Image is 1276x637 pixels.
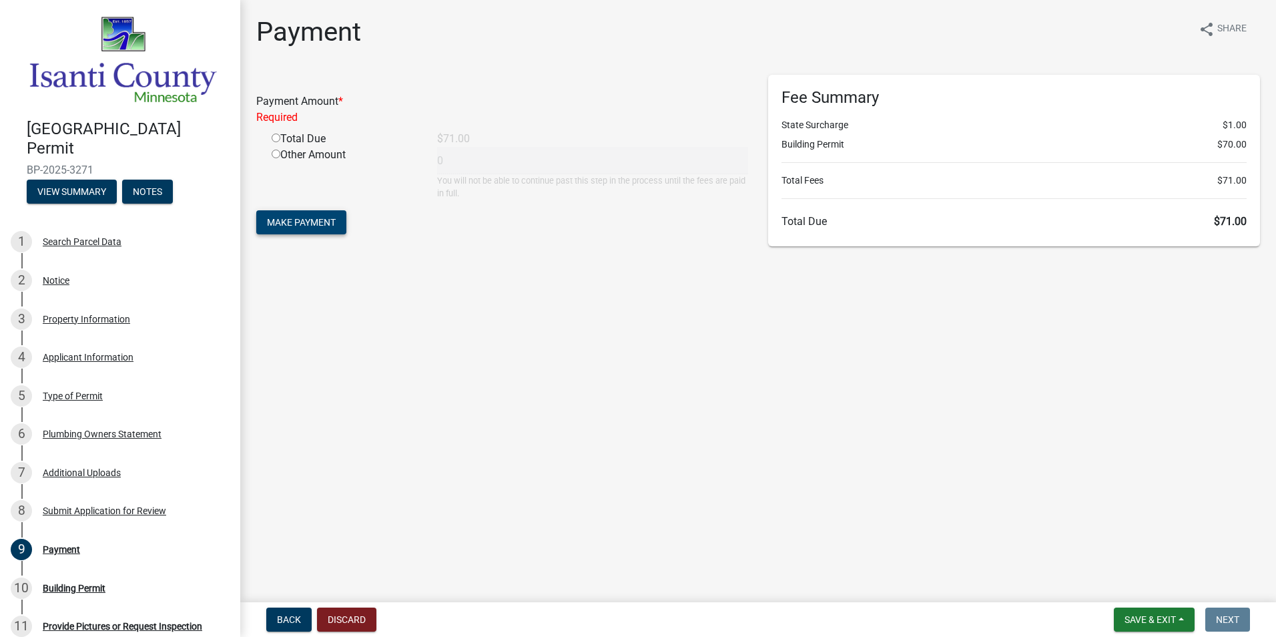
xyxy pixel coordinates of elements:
[262,131,427,147] div: Total Due
[11,347,32,368] div: 4
[781,174,1247,188] li: Total Fees
[256,16,361,48] h1: Payment
[11,308,32,330] div: 3
[277,614,301,625] span: Back
[43,545,80,554] div: Payment
[317,608,376,632] button: Discard
[1188,16,1257,42] button: shareShare
[781,88,1247,108] h6: Fee Summary
[11,270,32,291] div: 2
[43,429,162,439] div: Plumbing Owners Statement
[11,462,32,483] div: 7
[11,539,32,560] div: 9
[1205,608,1250,632] button: Next
[122,180,173,204] button: Notes
[43,237,121,246] div: Search Parcel Data
[1217,138,1247,152] span: $70.00
[1114,608,1195,632] button: Save & Exit
[1199,21,1215,37] i: share
[11,231,32,252] div: 1
[1217,174,1247,188] span: $71.00
[11,500,32,521] div: 8
[267,217,336,228] span: Make Payment
[27,180,117,204] button: View Summary
[43,276,69,285] div: Notice
[43,506,166,515] div: Submit Application for Review
[43,353,133,362] div: Applicant Information
[27,120,230,158] h4: [GEOGRAPHIC_DATA] Permit
[27,14,219,105] img: Isanti County, Minnesota
[1214,215,1247,228] span: $71.00
[781,138,1247,152] li: Building Permit
[1223,118,1247,132] span: $1.00
[256,210,346,234] button: Make Payment
[27,187,117,198] wm-modal-confirm: Summary
[781,118,1247,132] li: State Surcharge
[11,423,32,445] div: 6
[256,110,748,126] div: Required
[11,616,32,637] div: 11
[27,164,214,176] span: BP-2025-3271
[11,578,32,599] div: 10
[266,608,312,632] button: Back
[781,215,1247,228] h6: Total Due
[43,314,130,324] div: Property Information
[122,187,173,198] wm-modal-confirm: Notes
[262,147,427,200] div: Other Amount
[43,622,202,631] div: Provide Pictures or Request Inspection
[246,93,758,126] div: Payment Amount
[11,385,32,407] div: 5
[1216,614,1239,625] span: Next
[1217,21,1247,37] span: Share
[43,468,121,477] div: Additional Uploads
[1125,614,1176,625] span: Save & Exit
[43,391,103,401] div: Type of Permit
[43,584,105,593] div: Building Permit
